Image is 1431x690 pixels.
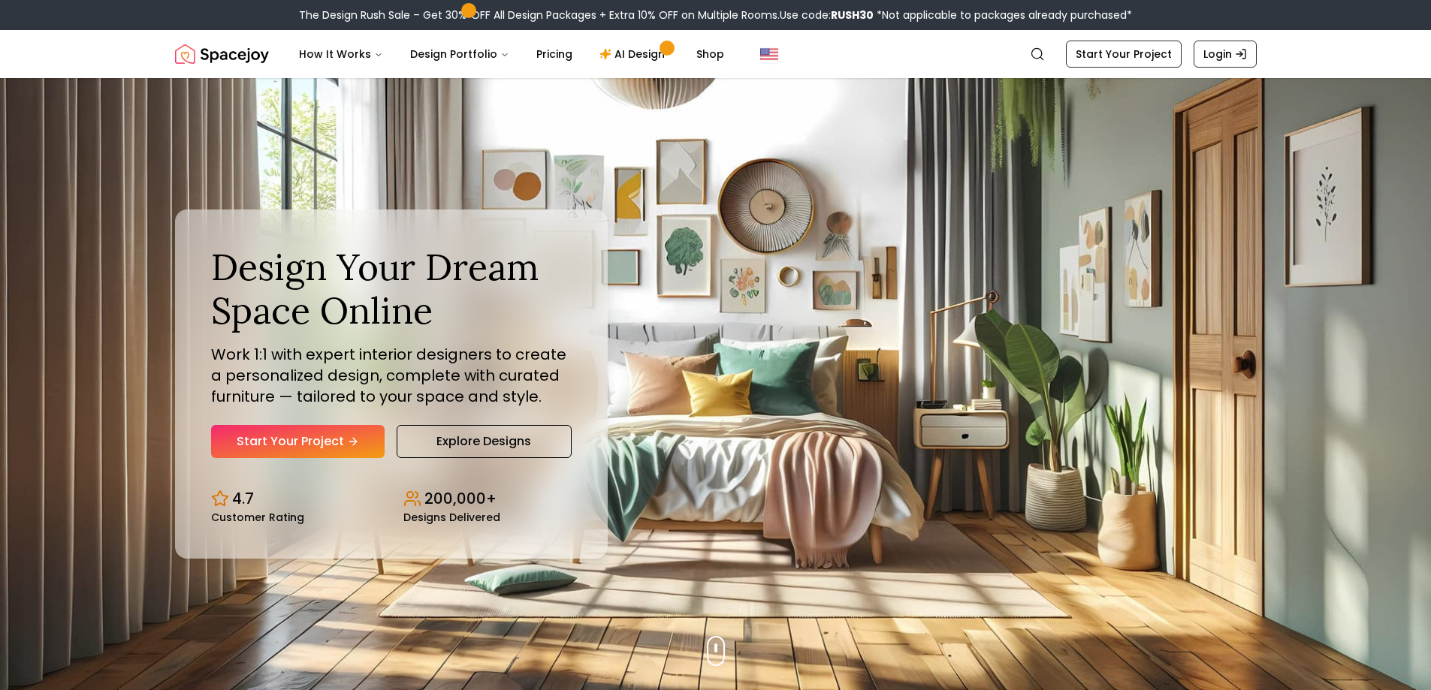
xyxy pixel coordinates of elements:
[175,39,269,69] a: Spacejoy
[587,39,681,69] a: AI Design
[831,8,874,23] b: RUSH30
[287,39,736,69] nav: Main
[874,8,1132,23] span: *Not applicable to packages already purchased*
[424,488,497,509] p: 200,000+
[211,476,572,523] div: Design stats
[232,488,254,509] p: 4.7
[1194,41,1257,68] a: Login
[524,39,584,69] a: Pricing
[211,246,572,332] h1: Design Your Dream Space Online
[1066,41,1182,68] a: Start Your Project
[175,39,269,69] img: Spacejoy Logo
[299,8,1132,23] div: The Design Rush Sale – Get 30% OFF All Design Packages + Extra 10% OFF on Multiple Rooms.
[760,45,778,63] img: United States
[211,425,385,458] a: Start Your Project
[211,344,572,407] p: Work 1:1 with expert interior designers to create a personalized design, complete with curated fu...
[398,39,521,69] button: Design Portfolio
[684,39,736,69] a: Shop
[175,30,1257,78] nav: Global
[403,512,500,523] small: Designs Delivered
[211,512,304,523] small: Customer Rating
[397,425,572,458] a: Explore Designs
[287,39,395,69] button: How It Works
[780,8,874,23] span: Use code:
